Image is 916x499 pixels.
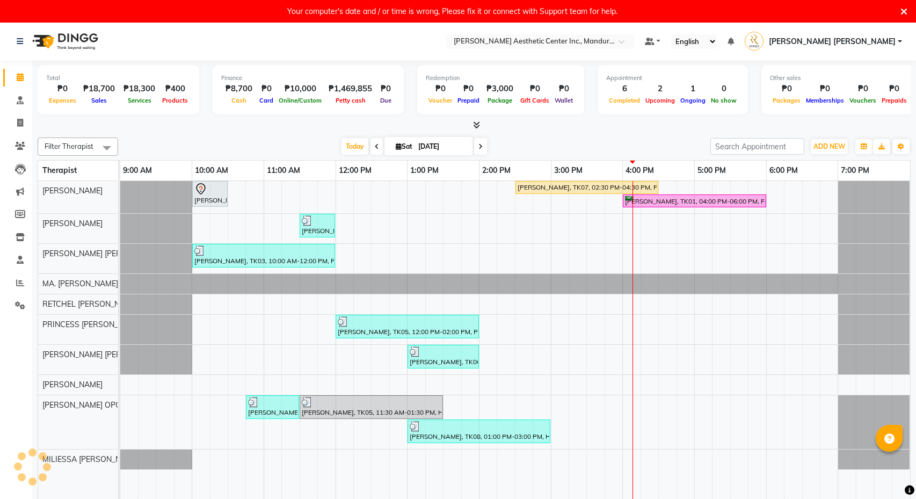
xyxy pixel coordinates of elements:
div: ₱8,700 [221,83,257,95]
a: 7:00 PM [838,163,872,178]
a: 1:00 PM [408,163,441,178]
div: Finance [221,74,395,83]
div: ₱18,700 [79,83,119,95]
div: ₱0 [847,83,879,95]
div: ₱0 [376,83,395,95]
span: [PERSON_NAME] [42,380,103,389]
div: [PERSON_NAME], TK08, 01:00 PM-03:00 PM, Headspa (₱3500) [409,421,549,442]
span: Completed [606,97,643,104]
span: [PERSON_NAME] [PERSON_NAME] [769,36,896,47]
div: 6 [606,83,643,95]
div: ₱400 [159,83,191,95]
span: Online/Custom [276,97,324,104]
div: ₱0 [552,83,576,95]
a: 5:00 PM [695,163,729,178]
div: Total [46,74,191,83]
a: 12:00 PM [336,163,374,178]
span: Sat [393,142,415,150]
div: ₱0 [879,83,910,95]
div: [PERSON_NAME], TK05, 11:30 AM-12:00 PM, Pedicure & Manicure - Russian Manicure (₱500) [301,215,334,236]
span: Therapist [42,165,77,175]
a: 2:00 PM [479,163,513,178]
input: 2025-10-04 [415,139,469,155]
div: ₱0 [803,83,847,95]
div: [PERSON_NAME], TK07, 02:30 PM-04:30 PM, Facial-Ultimate Skin Revival [517,183,657,192]
span: Package [485,97,515,104]
span: MA. [PERSON_NAME] [42,279,118,288]
div: ₱0 [257,83,276,95]
span: Upcoming [643,97,678,104]
span: [PERSON_NAME] [PERSON_NAME] [42,350,165,359]
span: Wallet [552,97,576,104]
a: 10:00 AM [192,163,231,178]
div: [PERSON_NAME], TK02, 10:00 AM-10:30 AM, 360 Hifu Lipo - Face [193,183,227,205]
span: Prepaids [879,97,910,104]
span: Petty cash [333,97,368,104]
span: MILIESSA [PERSON_NAME] [42,454,139,464]
span: Prepaid [455,97,482,104]
div: [PERSON_NAME] [PERSON_NAME], TK04, 10:45 AM-11:30 AM, Head Spa Express [247,397,298,417]
div: ₱3,000 [482,83,518,95]
span: Expenses [46,97,79,104]
span: [PERSON_NAME] [42,186,103,196]
span: [PERSON_NAME] [PERSON_NAME] [42,249,165,258]
span: Due [377,97,394,104]
span: ADD NEW [813,142,845,150]
span: Products [159,97,191,104]
a: 3:00 PM [551,163,585,178]
div: [PERSON_NAME], TK06, 01:00 PM-02:00 PM, Permanent Make Up - Brow Tattoo Touch Up [409,346,478,367]
div: [PERSON_NAME], TK05, 12:00 PM-02:00 PM, Pedicure & Manicure- Russian Pedicure (₱500),Nails - Foot... [337,316,478,337]
span: Packages [770,97,803,104]
span: RETCHEL [PERSON_NAME] [42,299,138,309]
div: 0 [708,83,739,95]
div: Redemption [426,74,576,83]
div: ₱0 [46,83,79,95]
div: ₱18,300 [119,83,159,95]
div: Appointment [606,74,739,83]
span: Memberships [803,97,847,104]
a: 6:00 PM [767,163,801,178]
span: Services [125,97,154,104]
span: [PERSON_NAME] [42,219,103,228]
div: [PERSON_NAME], TK05, 11:30 AM-01:30 PM, Headspa [301,397,442,417]
div: [PERSON_NAME], TK01, 04:00 PM-06:00 PM, Facial-Ultimate Skin Revival [624,196,765,206]
div: ₱0 [455,83,482,95]
div: ₱0 [770,83,803,95]
a: 4:00 PM [623,163,657,178]
input: Search Appointment [710,138,804,155]
span: Cash [229,97,249,104]
img: MABELL DELA PENA [745,32,764,50]
span: Card [257,97,276,104]
span: Ongoing [678,97,708,104]
span: Sales [89,97,110,104]
div: ₱1,469,855 [324,83,376,95]
img: logo [27,26,101,56]
span: Gift Cards [518,97,552,104]
div: ₱10,000 [276,83,324,95]
div: Your computer's date and / or time is wrong, Please fix it or connect with Support team for help. [287,4,617,18]
div: 2 [643,83,678,95]
button: ADD NEW [811,139,848,154]
a: 11:00 AM [264,163,303,178]
span: PRINCESS [PERSON_NAME] [42,320,142,329]
a: 9:00 AM [120,163,155,178]
div: [PERSON_NAME], TK03, 10:00 AM-12:00 PM, Permanent Make Up - Powder Brows By Razzouk (₱10000) [193,245,334,266]
span: [PERSON_NAME] OPOLENCIA [42,400,148,410]
div: 1 [678,83,708,95]
div: ₱0 [518,83,552,95]
div: ₱0 [426,83,455,95]
span: Filter Therapist [45,142,93,150]
span: Voucher [426,97,455,104]
span: Vouchers [847,97,879,104]
span: Today [341,138,368,155]
span: No show [708,97,739,104]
